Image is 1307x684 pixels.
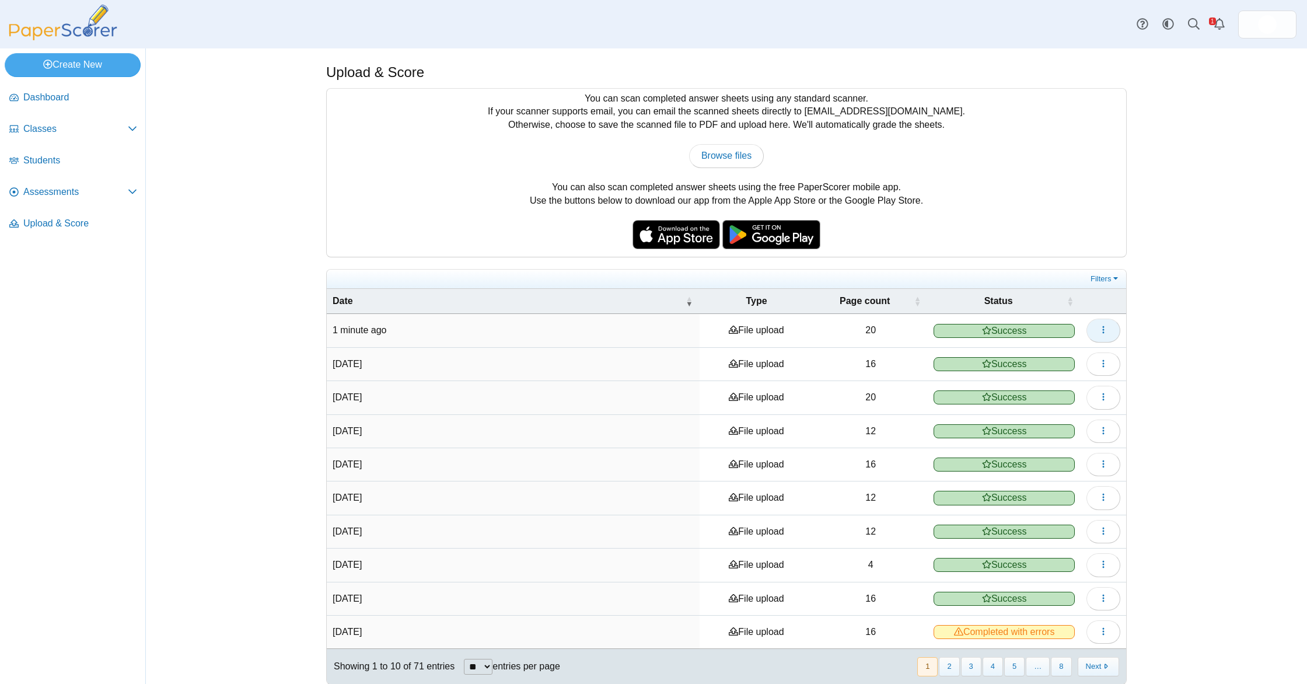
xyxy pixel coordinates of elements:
span: Date : Activate to remove sorting [686,289,693,313]
span: Success [934,324,1075,338]
time: Aug 13, 2025 at 4:18 PM [333,392,362,402]
td: 16 [813,448,928,481]
button: 4 [983,657,1003,676]
div: Showing 1 to 10 of 71 entries [327,649,455,684]
a: Upload & Score [5,210,142,238]
span: Success [934,491,1075,505]
span: Success [934,424,1075,438]
td: 20 [813,314,928,347]
time: Aug 6, 2025 at 4:27 PM [333,560,362,570]
a: Assessments [5,179,142,207]
a: Browse files [689,144,764,167]
span: Date [333,296,353,306]
a: Alerts [1207,12,1232,37]
a: Dashboard [5,84,142,112]
span: Dashboard [23,91,137,104]
time: Aug 13, 2025 at 4:18 PM [333,426,362,436]
td: 12 [813,415,928,448]
img: PaperScorer [5,5,121,40]
a: Classes [5,116,142,144]
img: apple-store-badge.svg [632,220,720,249]
button: 8 [1051,657,1071,676]
button: 5 [1004,657,1025,676]
a: Students [5,147,142,175]
img: google-play-badge.png [722,220,820,249]
span: Type [746,296,767,306]
td: 12 [813,515,928,549]
td: 16 [813,582,928,616]
td: File upload [700,314,813,347]
td: 20 [813,381,928,414]
span: Success [934,390,1075,404]
td: File upload [700,582,813,616]
td: File upload [700,515,813,549]
label: entries per page [492,661,560,671]
span: Completed with errors [934,625,1075,639]
button: 3 [961,657,981,676]
time: Aug 6, 2025 at 4:20 PM [333,594,362,603]
button: 2 [939,657,959,676]
time: Aug 11, 2025 at 4:10 PM [333,526,362,536]
span: Success [934,525,1075,539]
span: Status [984,296,1013,306]
td: File upload [700,415,813,448]
nav: pagination [916,657,1119,676]
span: Page count : Activate to sort [914,289,921,313]
span: Success [934,357,1075,371]
td: File upload [700,481,813,515]
span: … [1026,657,1050,676]
span: Page count [840,296,890,306]
td: File upload [700,448,813,481]
span: Status : Activate to sort [1067,289,1074,313]
span: Classes [23,123,128,135]
time: Sep 12, 2025 at 6:33 PM [333,325,387,335]
td: 16 [813,616,928,649]
a: Filters [1088,273,1123,285]
td: 16 [813,348,928,381]
span: Students [23,154,137,167]
time: Aug 6, 2025 at 4:20 PM [333,627,362,637]
span: Success [934,592,1075,606]
td: File upload [700,549,813,582]
span: Success [934,558,1075,572]
time: Aug 11, 2025 at 4:25 PM [333,459,362,469]
time: Aug 11, 2025 at 4:10 PM [333,493,362,502]
h1: Upload & Score [326,62,424,82]
div: You can scan completed answer sheets using any standard scanner. If your scanner supports email, ... [327,89,1126,257]
a: PaperScorer [5,32,121,42]
button: 1 [917,657,938,676]
button: Next [1078,657,1119,676]
span: Browse files [701,151,752,160]
td: File upload [700,616,813,649]
img: ps.cRz8zCdsP4LbcP2q [1258,15,1277,34]
span: Upload & Score [23,217,137,230]
span: Assessments [23,186,128,198]
span: Success [934,458,1075,472]
td: 4 [813,549,928,582]
td: 12 [813,481,928,515]
time: Sep 5, 2025 at 6:33 PM [333,359,362,369]
td: File upload [700,348,813,381]
td: File upload [700,381,813,414]
span: d&k prep prep [1258,15,1277,34]
a: ps.cRz8zCdsP4LbcP2q [1238,11,1296,39]
a: Create New [5,53,141,76]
